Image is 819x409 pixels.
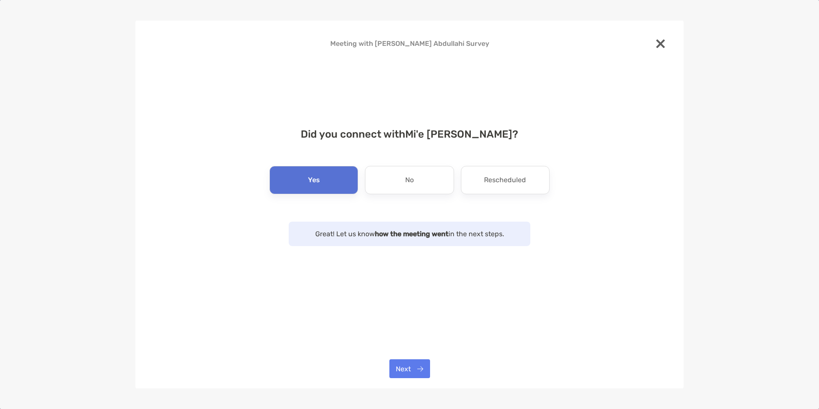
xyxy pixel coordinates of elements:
h4: Meeting with [PERSON_NAME] Abdullahi Survey [149,39,670,48]
img: close modal [656,39,665,48]
p: Rescheduled [484,173,526,187]
h4: Did you connect with Mi'e [PERSON_NAME] ? [149,128,670,140]
strong: how the meeting went [375,230,448,238]
p: Great! Let us know in the next steps. [297,229,522,239]
p: No [405,173,414,187]
p: Yes [308,173,320,187]
button: Next [389,359,430,378]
